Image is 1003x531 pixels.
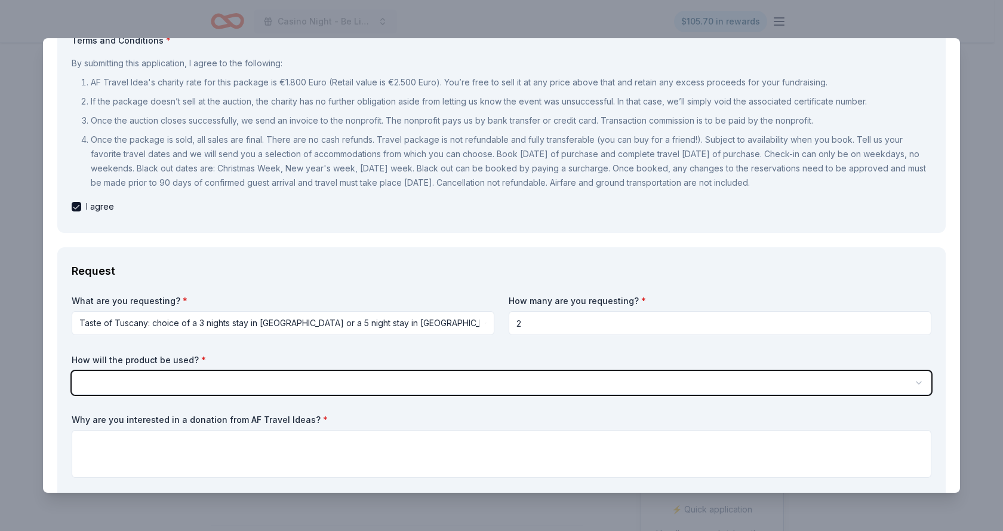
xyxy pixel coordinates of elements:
label: Terms and Conditions [72,35,931,47]
div: Request [72,262,931,281]
span: I agree [86,199,114,214]
p: If the package doesn’t sell at the auction, the charity has no further obligation aside from lett... [91,94,931,109]
label: How many are you requesting? [509,295,931,307]
p: Once the package is sold, all sales are final. There are no cash refunds. Travel package is not r... [91,133,931,190]
p: AF Travel Idea's charity rate for this package is €1.800 Euro (Retail value is €2.500 Euro). You’... [91,75,931,90]
p: Once the auction closes successfully, we send an invoice to the nonprofit. The nonprofit pays us ... [91,113,931,128]
label: How will the product be used? [72,354,931,366]
p: By submitting this application, I agree to the following: [72,56,931,70]
label: What are you requesting? [72,295,494,307]
label: Why are you interested in a donation from AF Travel Ideas? [72,414,931,426]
